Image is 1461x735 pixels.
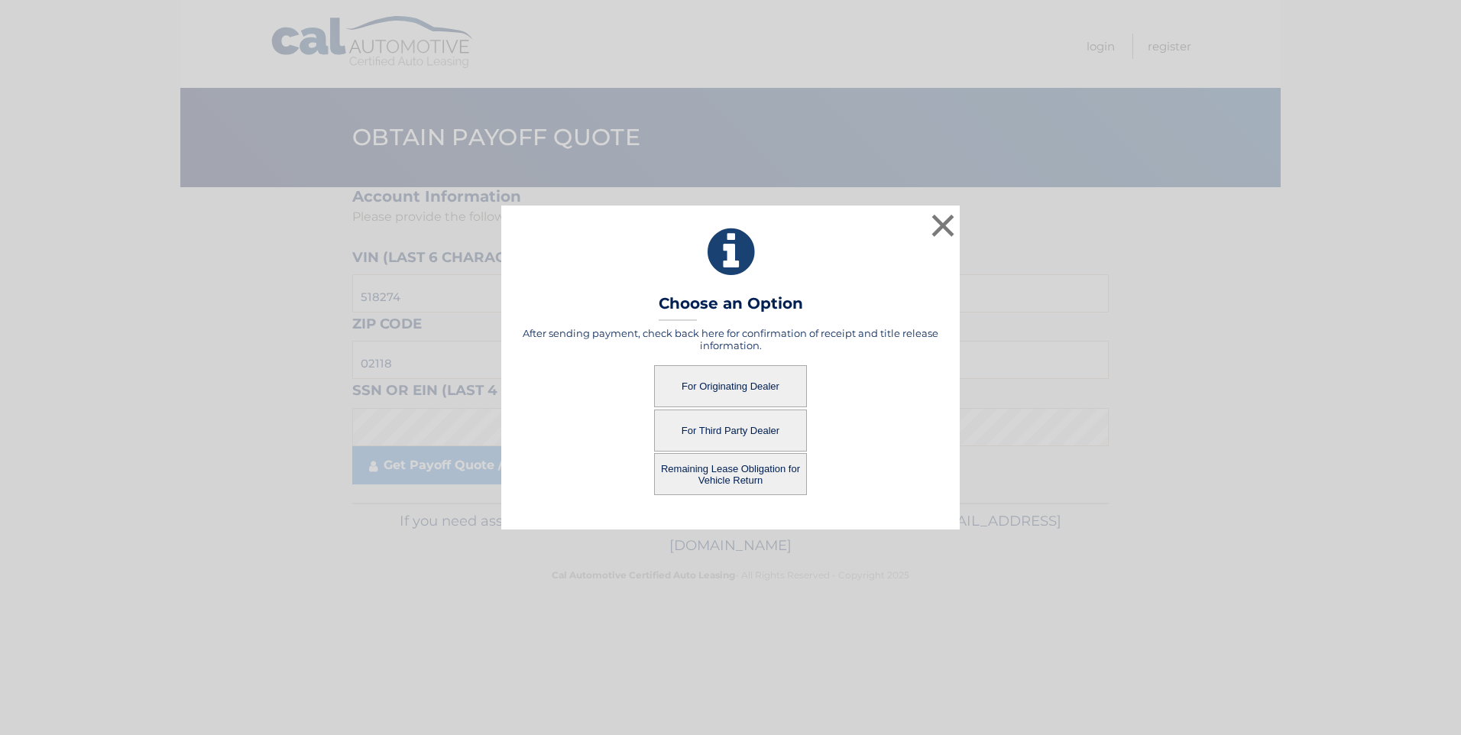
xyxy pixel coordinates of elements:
[659,294,803,321] h3: Choose an Option
[654,365,807,407] button: For Originating Dealer
[928,210,958,241] button: ×
[654,453,807,495] button: Remaining Lease Obligation for Vehicle Return
[654,410,807,452] button: For Third Party Dealer
[520,327,941,351] h5: After sending payment, check back here for confirmation of receipt and title release information.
